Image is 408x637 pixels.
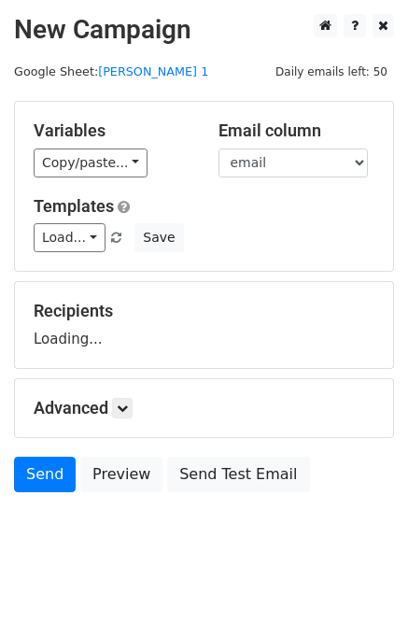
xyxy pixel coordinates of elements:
small: Google Sheet: [14,64,208,78]
h5: Recipients [34,301,374,321]
button: Save [134,223,183,252]
h5: Email column [218,120,375,141]
span: Daily emails left: 50 [269,62,394,82]
a: Load... [34,223,106,252]
div: Loading... [34,301,374,349]
h5: Advanced [34,398,374,418]
a: Templates [34,196,114,216]
a: Preview [80,457,162,492]
h2: New Campaign [14,14,394,46]
a: Send Test Email [167,457,309,492]
a: [PERSON_NAME] 1 [98,64,208,78]
a: Send [14,457,76,492]
a: Copy/paste... [34,149,148,177]
a: Daily emails left: 50 [269,64,394,78]
h5: Variables [34,120,190,141]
